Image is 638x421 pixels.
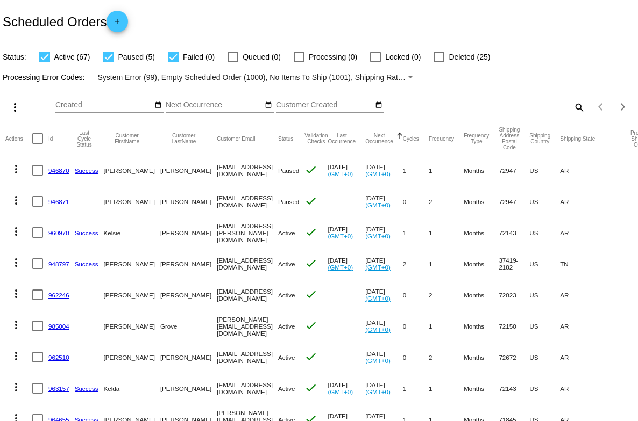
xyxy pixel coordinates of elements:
[48,354,69,361] a: 962510
[217,217,278,248] mat-cell: [EMAIL_ADDRESS][PERSON_NAME][DOMAIN_NAME]
[104,279,160,310] mat-cell: [PERSON_NAME]
[166,101,263,110] input: Next Occurrence
[429,217,464,248] mat-cell: 1
[304,226,317,238] mat-icon: check
[560,186,630,217] mat-cell: AR
[365,133,393,144] button: Change sorting for NextOccurrenceUtc
[429,248,464,279] mat-cell: 1
[449,50,490,63] span: Deleted (25)
[403,310,429,342] mat-cell: 0
[10,256,23,269] mat-icon: more_vert
[104,248,160,279] mat-cell: [PERSON_NAME]
[328,264,353,271] a: (GMT+0)
[365,264,391,271] a: (GMT+0)
[464,248,499,279] mat-cell: Months
[499,217,529,248] mat-cell: 72143
[560,279,630,310] mat-cell: AR
[403,135,419,142] button: Change sorting for Cycles
[464,133,489,144] button: Change sorting for FrequencyType
[403,373,429,404] mat-cell: 1
[429,186,464,217] mat-cell: 2
[499,310,529,342] mat-cell: 72150
[560,310,630,342] mat-cell: AR
[10,318,23,331] mat-icon: more_vert
[217,248,278,279] mat-cell: [EMAIL_ADDRESS][DOMAIN_NAME]
[304,122,328,155] mat-header-cell: Validation Checks
[278,323,295,330] span: Active
[304,381,317,394] mat-icon: check
[217,279,278,310] mat-cell: [EMAIL_ADDRESS][DOMAIN_NAME]
[464,155,499,186] mat-cell: Months
[48,260,69,267] a: 948797
[265,101,272,110] mat-icon: date_range
[104,342,160,373] mat-cell: [PERSON_NAME]
[304,288,317,301] mat-icon: check
[464,279,499,310] mat-cell: Months
[10,163,23,176] mat-icon: more_vert
[217,135,255,142] button: Change sorting for CustomerEmail
[217,186,278,217] mat-cell: [EMAIL_ADDRESS][DOMAIN_NAME]
[48,323,69,330] a: 985004
[499,248,529,279] mat-cell: 37419-2182
[48,385,69,392] a: 963157
[278,385,295,392] span: Active
[160,133,207,144] button: Change sorting for CustomerLastName
[160,217,217,248] mat-cell: [PERSON_NAME]
[403,186,429,217] mat-cell: 0
[499,155,529,186] mat-cell: 72947
[48,292,69,299] a: 962246
[499,127,520,150] button: Change sorting for ShippingPostcode
[429,373,464,404] mat-cell: 1
[365,295,391,302] a: (GMT+0)
[403,248,429,279] mat-cell: 2
[529,248,560,279] mat-cell: US
[48,198,69,205] a: 946871
[118,50,155,63] span: Paused (5)
[560,248,630,279] mat-cell: TN
[304,350,317,363] mat-icon: check
[529,217,560,248] mat-cell: US
[75,229,98,236] a: Success
[10,194,23,207] mat-icon: more_vert
[328,233,353,239] a: (GMT+0)
[572,99,585,115] mat-icon: search
[529,342,560,373] mat-cell: US
[464,186,499,217] mat-cell: Months
[560,373,630,404] mat-cell: AR
[217,155,278,186] mat-cell: [EMAIL_ADDRESS][DOMAIN_NAME]
[304,257,317,270] mat-icon: check
[529,373,560,404] mat-cell: US
[55,101,152,110] input: Created
[385,50,421,63] span: Locked (0)
[54,50,90,63] span: Active (67)
[560,155,630,186] mat-cell: AR
[560,342,630,373] mat-cell: AR
[104,155,160,186] mat-cell: [PERSON_NAME]
[560,217,630,248] mat-cell: AR
[429,135,454,142] button: Change sorting for Frequency
[464,217,499,248] mat-cell: Months
[429,342,464,373] mat-cell: 2
[160,310,217,342] mat-cell: Grove
[328,373,365,404] mat-cell: [DATE]
[529,155,560,186] mat-cell: US
[328,248,365,279] mat-cell: [DATE]
[304,319,317,332] mat-icon: check
[464,373,499,404] mat-cell: Months
[160,248,217,279] mat-cell: [PERSON_NAME]
[75,260,98,267] a: Success
[183,50,215,63] span: Failed (0)
[365,186,403,217] mat-cell: [DATE]
[217,373,278,404] mat-cell: [EMAIL_ADDRESS][DOMAIN_NAME]
[3,73,85,82] span: Processing Error Codes:
[160,155,217,186] mat-cell: [PERSON_NAME]
[48,167,69,174] a: 946870
[365,233,391,239] a: (GMT+0)
[365,217,403,248] mat-cell: [DATE]
[403,155,429,186] mat-cell: 1
[403,342,429,373] mat-cell: 0
[10,350,23,362] mat-icon: more_vert
[276,101,373,110] input: Customer Created
[154,101,162,110] mat-icon: date_range
[529,186,560,217] mat-cell: US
